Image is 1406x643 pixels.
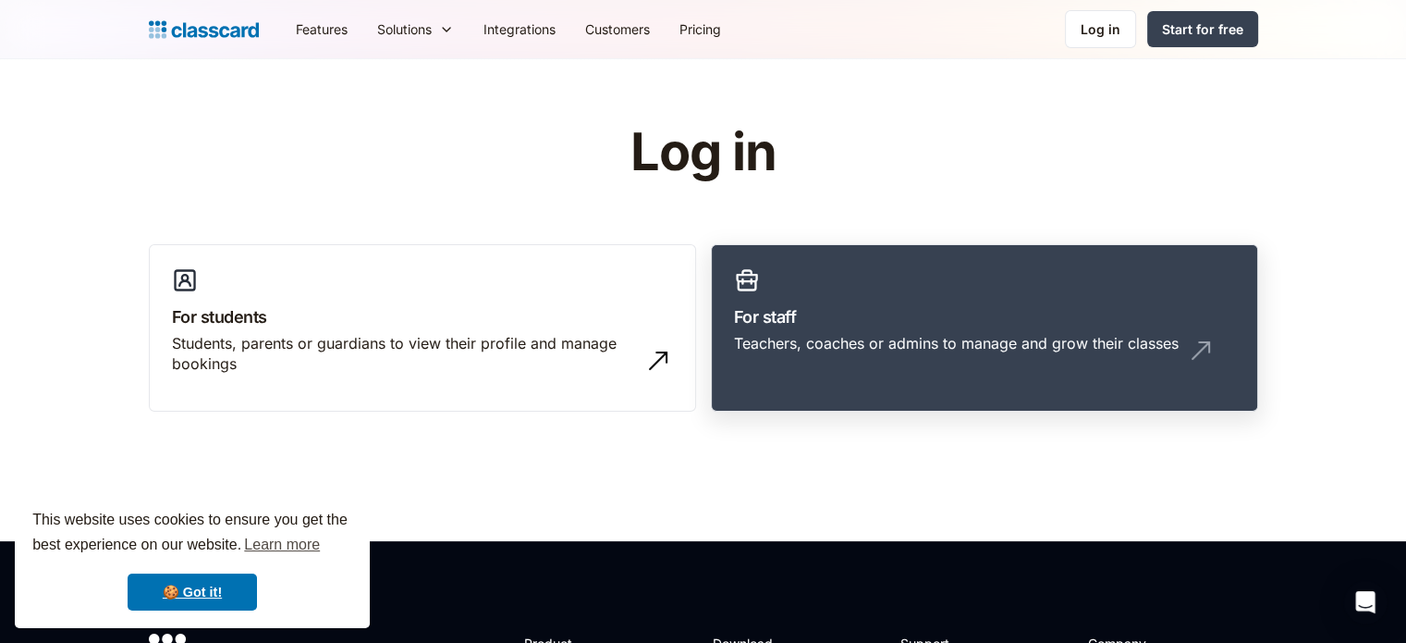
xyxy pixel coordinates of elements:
[665,8,736,50] a: Pricing
[1147,11,1258,47] a: Start for free
[1065,10,1136,48] a: Log in
[570,8,665,50] a: Customers
[149,17,259,43] a: home
[32,509,352,559] span: This website uses cookies to ensure you get the best experience on our website.
[377,19,432,39] div: Solutions
[734,333,1179,353] div: Teachers, coaches or admins to manage and grow their classes
[1081,19,1120,39] div: Log in
[281,8,362,50] a: Features
[711,244,1258,413] a: For staffTeachers, coaches or admins to manage and grow their classes
[172,333,636,375] div: Students, parents or guardians to view their profile and manage bookings
[734,304,1235,329] h3: For staff
[241,531,323,559] a: learn more about cookies
[15,491,370,628] div: cookieconsent
[149,244,696,413] a: For studentsStudents, parents or guardians to view their profile and manage bookings
[469,8,570,50] a: Integrations
[410,124,996,181] h1: Log in
[128,574,257,611] a: dismiss cookie message
[172,304,673,329] h3: For students
[1162,19,1243,39] div: Start for free
[1343,580,1388,624] div: Open Intercom Messenger
[362,8,469,50] div: Solutions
